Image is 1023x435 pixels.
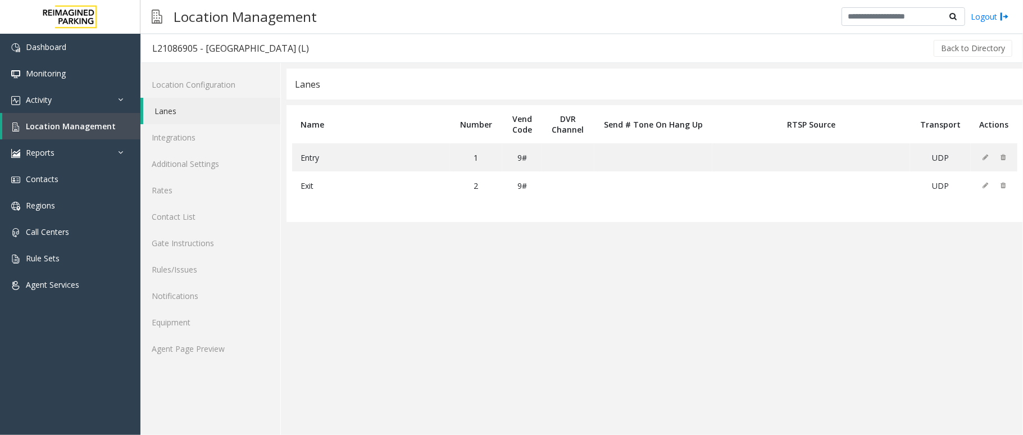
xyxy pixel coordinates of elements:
th: Vend Code [502,105,542,143]
a: Rates [140,177,280,203]
th: Actions [971,105,1017,143]
a: Location Configuration [140,71,280,98]
a: Location Management [2,113,140,139]
th: RTSP Source [712,105,910,143]
span: Monitoring [26,68,66,79]
span: Reports [26,147,54,158]
img: pageIcon [152,3,162,30]
th: DVR Channel [542,105,594,143]
span: Entry [301,152,319,163]
a: Equipment [140,309,280,336]
a: Lanes [143,98,280,124]
td: UDP [910,143,971,171]
span: Call Centers [26,226,69,237]
img: logout [1000,11,1009,22]
span: Regions [26,200,55,211]
a: Rules/Issues [140,256,280,283]
td: 2 [450,171,502,200]
img: 'icon' [11,255,20,264]
img: 'icon' [11,70,20,79]
a: Notifications [140,283,280,309]
th: Number [450,105,502,143]
td: UDP [910,171,971,200]
span: Contacts [26,174,58,184]
div: L21086905 - [GEOGRAPHIC_DATA] (L) [152,41,309,56]
a: Additional Settings [140,151,280,177]
span: Agent Services [26,279,79,290]
div: Lanes [295,77,320,92]
img: 'icon' [11,175,20,184]
img: 'icon' [11,228,20,237]
img: 'icon' [11,123,20,132]
th: Name [292,105,450,143]
td: 9# [502,143,542,171]
a: Integrations [140,124,280,151]
img: 'icon' [11,149,20,158]
a: Contact List [140,203,280,230]
a: Logout [971,11,1009,22]
th: Send # Tone On Hang Up [594,105,713,143]
img: 'icon' [11,281,20,290]
th: Transport [910,105,971,143]
img: 'icon' [11,96,20,105]
span: Rule Sets [26,253,60,264]
img: 'icon' [11,43,20,52]
a: Gate Instructions [140,230,280,256]
a: Agent Page Preview [140,336,280,362]
span: Activity [26,94,52,105]
span: Dashboard [26,42,66,52]
img: 'icon' [11,202,20,211]
span: Location Management [26,121,116,132]
h3: Location Management [168,3,322,30]
span: Exit [301,180,313,191]
button: Back to Directory [934,40,1012,57]
td: 9# [502,171,542,200]
td: 1 [450,143,502,171]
